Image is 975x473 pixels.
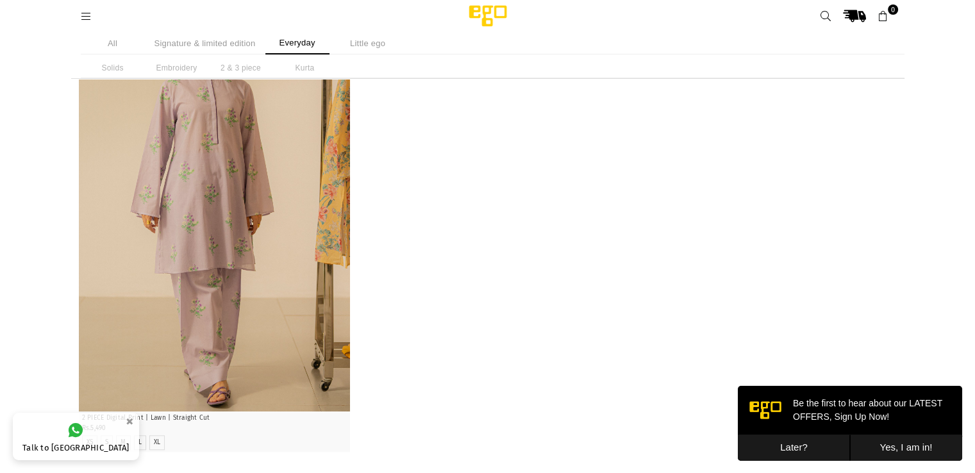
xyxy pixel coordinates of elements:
div: 1 / 4 [79,4,351,411]
li: Little ego [336,32,400,54]
button: Yes, I am in! [112,49,224,75]
span: 0 [888,4,898,15]
li: 2 & 3 piece [209,58,273,78]
a: 1 / 42 / 43 / 44 / 4 [79,4,351,411]
label: L [138,438,142,447]
img: Ego [433,3,542,29]
li: Everyday [265,32,329,54]
li: Embroidery [145,58,209,78]
a: Menu [75,11,98,21]
li: Signature & limited edition [151,32,259,54]
li: Kurta [273,58,337,78]
a: 0 [872,4,895,28]
a: Talk to [GEOGRAPHIC_DATA] [13,413,139,460]
label: XL [154,438,161,447]
a: Search [814,4,837,28]
button: × [122,411,137,432]
li: All [81,32,145,54]
p: 2 PIECE Digital Print | Lawn | Straight Cut [82,413,347,423]
img: Lillium 2 piece [79,4,351,411]
iframe: webpush-onsite [738,386,962,460]
li: Solids [81,58,145,78]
